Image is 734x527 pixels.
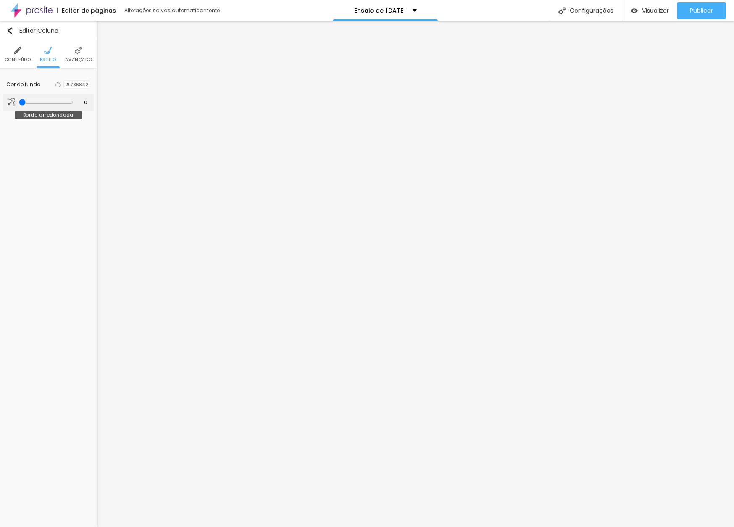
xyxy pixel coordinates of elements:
div: Cor de fundo [6,82,40,87]
div: Alterações salvas automaticamente [124,8,221,13]
iframe: Editor [97,21,734,527]
button: Publicar [677,2,726,19]
p: Ensaio de [DATE] [354,8,406,13]
img: Icone [75,47,82,54]
span: Estilo [40,58,56,62]
img: Icone [7,98,15,106]
span: Conteúdo [5,58,31,62]
img: Icone [14,47,21,54]
div: Editar Coluna [6,27,58,34]
img: Icone [44,47,52,54]
button: Visualizar [622,2,677,19]
span: Publicar [690,7,713,14]
img: Icone [6,27,13,34]
div: Editor de páginas [57,8,116,13]
img: view-1.svg [631,7,638,14]
img: Icone [558,7,566,14]
span: Avançado [65,58,92,62]
span: Visualizar [642,7,669,14]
